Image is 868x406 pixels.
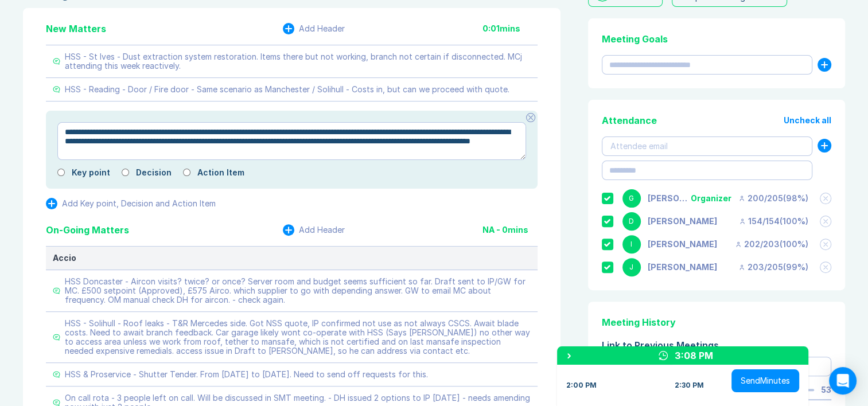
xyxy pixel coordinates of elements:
[482,24,538,33] div: 0:01 mins
[622,212,641,231] div: D
[602,315,831,329] div: Meeting History
[299,24,345,33] div: Add Header
[602,338,831,352] div: Link to Previous Meetings
[136,168,172,177] label: Decision
[46,223,129,237] div: On-Going Matters
[566,381,597,390] div: 2:00 PM
[648,240,717,249] div: Iain Parnell
[65,52,531,71] div: HSS - St Ives - Dust extraction system restoration. Items there but not working, branch not certa...
[72,168,110,177] label: Key point
[784,116,831,125] button: Uncheck all
[691,194,731,203] div: Organizer
[65,319,531,356] div: HSS - Solihull - Roof leaks - T&R Mercedes side. Got NSS quote, IP confirmed not use as not alway...
[675,381,704,390] div: 2:30 PM
[46,198,216,209] button: Add Key point, Decision and Action Item
[482,225,538,235] div: NA - 0 mins
[299,225,345,235] div: Add Header
[62,199,216,208] div: Add Key point, Decision and Action Item
[738,263,808,272] div: 203 / 205 ( 99 %)
[65,370,428,379] div: HSS & Proservice - Shutter Tender. From [DATE] to [DATE]. Need to send off requests for this.
[622,189,641,208] div: G
[283,224,345,236] button: Add Header
[648,194,691,203] div: Gemma White
[65,277,531,304] div: HSS Doncaster - Aircon visits? twice? or once? Server room and budget seems sufficient so far. Dr...
[53,253,531,263] div: Accio
[648,217,717,226] div: David Hayter
[622,235,641,253] div: I
[648,263,717,272] div: Jonny Welbourn
[602,32,831,46] div: Meeting Goals
[829,367,857,395] div: Open Intercom Messenger
[46,22,106,36] div: New Matters
[821,385,831,395] div: 53
[602,114,657,127] div: Attendance
[735,240,808,249] div: 202 / 203 ( 100 %)
[65,85,509,94] div: HSS - Reading - Door / Fire door - Same scenario as Manchester / Solihull - Costs in, but can we ...
[738,194,808,203] div: 200 / 205 ( 98 %)
[675,349,713,362] div: 3:08 PM
[731,369,799,392] button: SendMinutes
[622,258,641,276] div: J
[197,168,244,177] label: Action Item
[283,23,345,34] button: Add Header
[739,217,808,226] div: 154 / 154 ( 100 %)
